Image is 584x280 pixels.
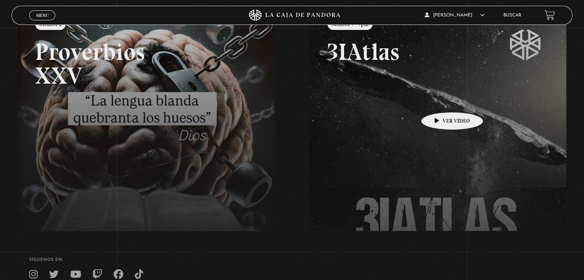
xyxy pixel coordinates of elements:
a: Buscar [503,13,521,18]
a: View your shopping cart [544,10,555,20]
h4: SÍguenos en: [29,258,555,262]
span: [PERSON_NAME] [425,13,485,18]
span: Cerrar [33,19,51,25]
span: Menu [36,13,49,18]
